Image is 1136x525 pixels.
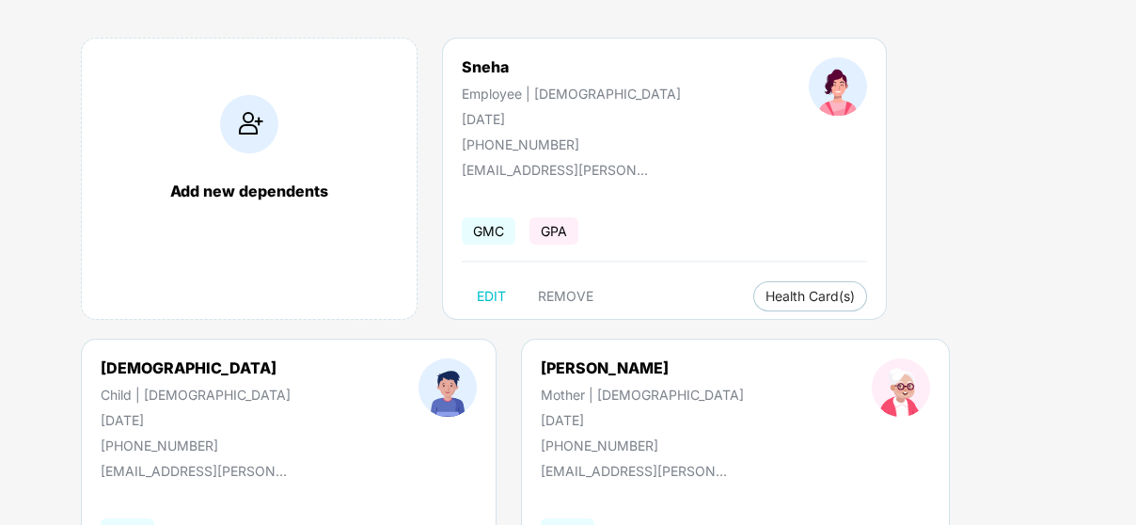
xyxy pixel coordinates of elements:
[541,463,729,479] div: [EMAIL_ADDRESS][PERSON_NAME]
[809,57,867,116] img: profileImage
[541,437,744,453] div: [PHONE_NUMBER]
[101,358,291,377] div: [DEMOGRAPHIC_DATA]
[101,437,291,453] div: [PHONE_NUMBER]
[462,86,681,102] div: Employee | [DEMOGRAPHIC_DATA]
[101,182,398,200] div: Add new dependents
[418,358,477,417] img: profileImage
[765,292,855,301] span: Health Card(s)
[477,289,506,304] span: EDIT
[101,463,289,479] div: [EMAIL_ADDRESS][PERSON_NAME]
[753,281,867,311] button: Health Card(s)
[462,136,681,152] div: [PHONE_NUMBER]
[462,162,650,178] div: [EMAIL_ADDRESS][PERSON_NAME]
[541,358,744,377] div: [PERSON_NAME]
[462,281,521,311] button: EDIT
[101,387,291,403] div: Child | [DEMOGRAPHIC_DATA]
[462,217,515,245] span: GMC
[220,95,278,153] img: addIcon
[462,57,681,76] div: Sneha
[872,358,930,417] img: profileImage
[541,387,744,403] div: Mother | [DEMOGRAPHIC_DATA]
[529,217,578,245] span: GPA
[541,412,744,428] div: [DATE]
[462,111,681,127] div: [DATE]
[101,412,291,428] div: [DATE]
[538,289,593,304] span: REMOVE
[523,281,608,311] button: REMOVE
